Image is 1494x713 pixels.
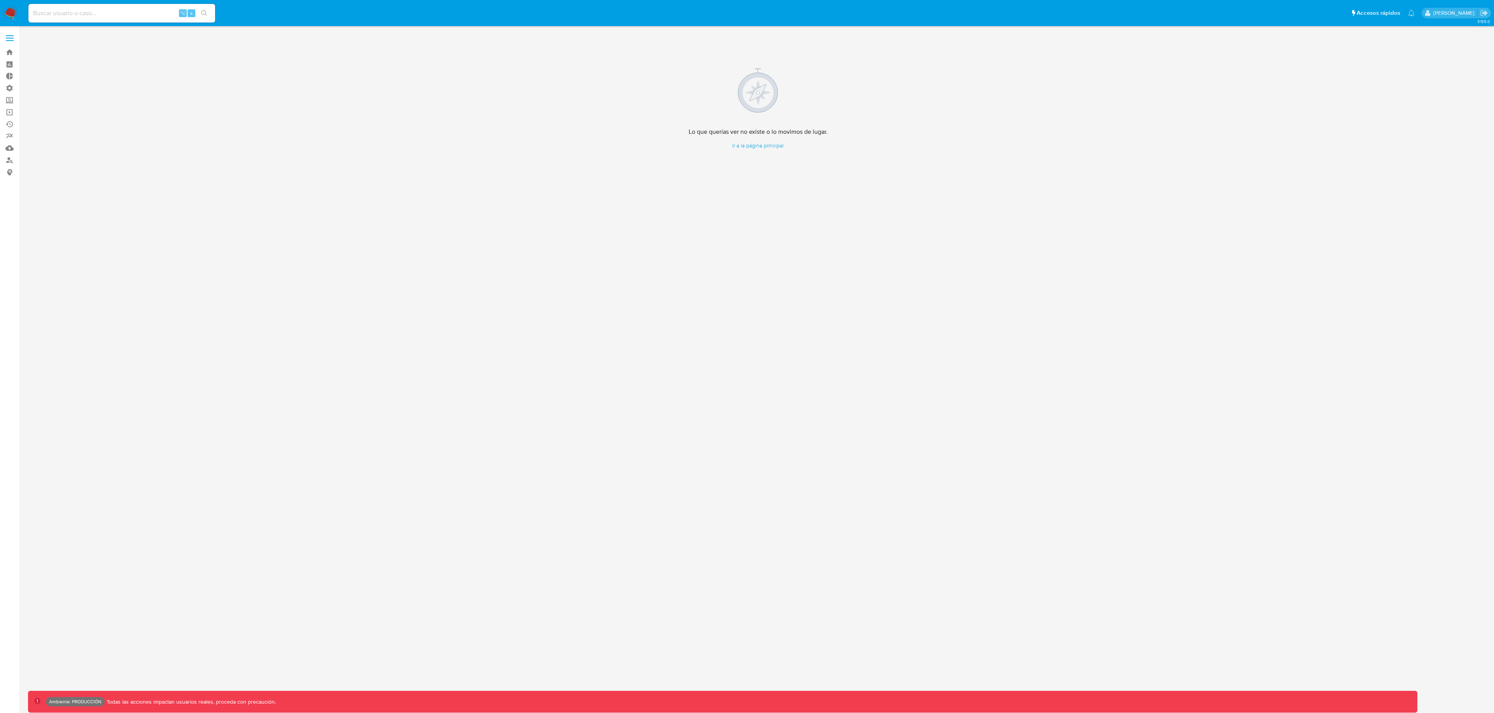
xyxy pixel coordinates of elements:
[180,9,186,17] span: ⌥
[190,9,193,17] span: s
[689,128,828,136] h4: Lo que querías ver no existe o lo movimos de lugar.
[49,700,102,703] p: Ambiente: PRODUCCIÓN
[1480,9,1488,17] a: Salir
[105,698,276,706] p: Todas las acciones impactan usuarios reales, proceda con precaución.
[1408,10,1415,16] a: Notificaciones
[196,8,212,19] button: search-icon
[689,142,828,149] a: Ir a la página principal
[1433,9,1477,17] p: leandrojossue.ramirez@mercadolibre.com.co
[1357,9,1400,17] span: Accesos rápidos
[28,8,215,18] input: Buscar usuario o caso...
